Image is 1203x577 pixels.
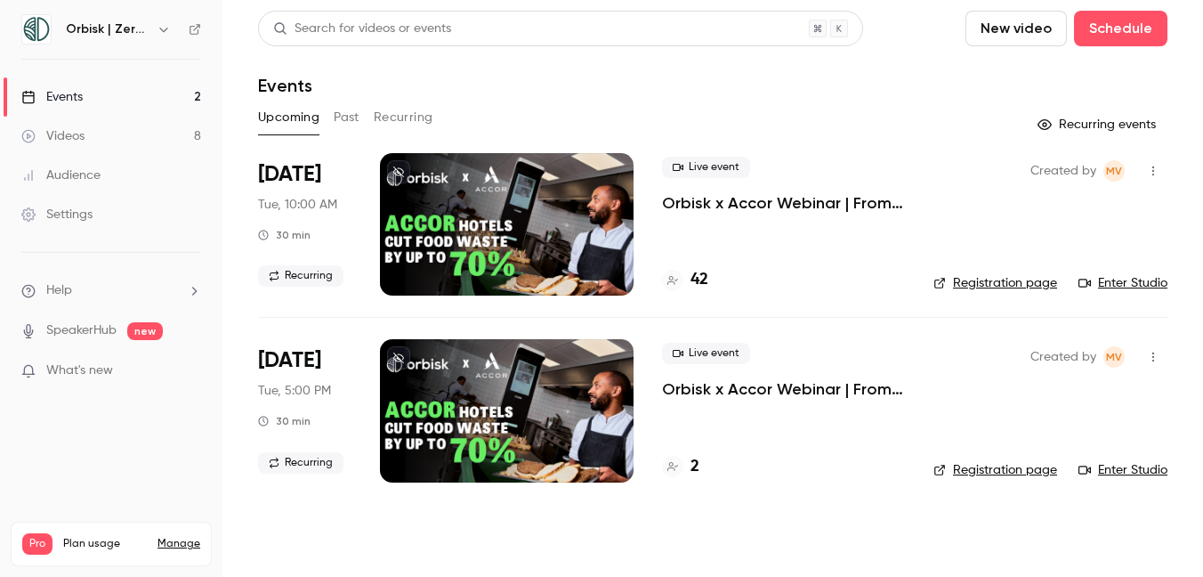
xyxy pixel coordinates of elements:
div: Sep 16 Tue, 10:00 AM (Europe/Amsterdam) [258,153,351,296]
span: MV [1106,346,1122,368]
span: What's new [46,362,113,380]
button: Upcoming [258,103,319,132]
iframe: Noticeable Trigger [180,363,201,379]
span: [DATE] [258,160,321,189]
a: SpeakerHub [46,321,117,340]
span: new [127,322,163,340]
a: Registration page [933,274,1057,292]
span: Recurring [258,265,343,287]
span: Mariniki Vasileiou [1103,346,1125,368]
div: Audience [21,167,101,184]
span: Live event [662,343,750,364]
span: [DATE] [258,346,321,375]
button: Recurring [374,103,433,132]
h4: 2 [690,455,699,479]
a: 2 [662,455,699,479]
h4: 42 [690,268,708,292]
a: Enter Studio [1078,461,1167,479]
li: help-dropdown-opener [21,281,201,300]
h1: Events [258,75,312,96]
div: 30 min [258,414,311,428]
span: Created by [1030,346,1096,368]
a: Orbisk x Accor Webinar | From Insights to Actions: Create Your Personalized Food Waste Plan with ... [662,378,905,400]
div: Sep 16 Tue, 5:00 PM (Europe/Amsterdam) [258,339,351,482]
div: 30 min [258,228,311,242]
div: Search for videos or events [273,20,451,38]
span: Help [46,281,72,300]
span: Mariniki Vasileiou [1103,160,1125,182]
img: Orbisk | Zero Food Waste [22,15,51,44]
button: Past [334,103,359,132]
div: Videos [21,127,85,145]
a: Manage [157,537,200,551]
span: Created by [1030,160,1096,182]
span: Live event [662,157,750,178]
a: Orbisk x Accor Webinar | From Insights to Actions: Create Your Personalized Food Waste Plan with ... [662,192,905,214]
button: Recurring events [1029,110,1167,139]
span: Tue, 10:00 AM [258,196,337,214]
span: Pro [22,533,52,555]
div: Settings [21,206,93,223]
span: MV [1106,160,1122,182]
button: Schedule [1074,11,1167,46]
a: Enter Studio [1078,274,1167,292]
button: New video [965,11,1067,46]
h6: Orbisk | Zero Food Waste [66,20,149,38]
span: Recurring [258,452,343,474]
span: Tue, 5:00 PM [258,382,331,400]
a: 42 [662,268,708,292]
span: Plan usage [63,537,147,551]
div: Events [21,88,83,106]
a: Registration page [933,461,1057,479]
